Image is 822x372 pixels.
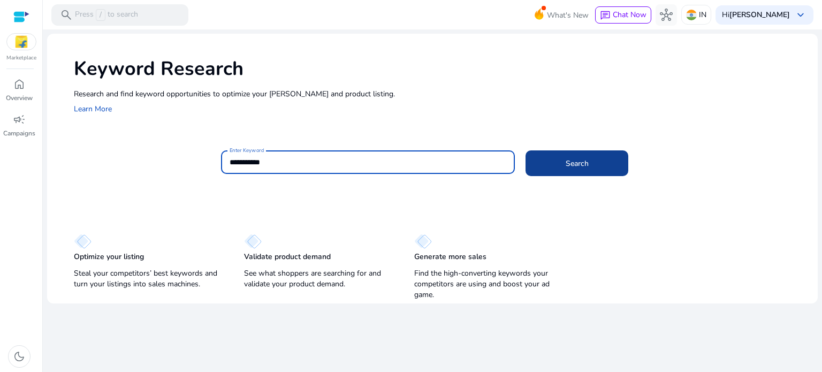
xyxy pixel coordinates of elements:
span: hub [660,9,673,21]
span: search [60,9,73,21]
p: Marketplace [6,54,36,62]
span: home [13,78,26,90]
a: Learn More [74,104,112,114]
button: Search [526,150,628,176]
span: campaign [13,113,26,126]
p: IN [699,5,706,24]
span: What's New [547,6,589,25]
button: chatChat Now [595,6,651,24]
p: Generate more sales [414,252,486,262]
button: hub [656,4,677,26]
p: Optimize your listing [74,252,144,262]
p: Research and find keyword opportunities to optimize your [PERSON_NAME] and product listing. [74,88,807,100]
p: Hi [722,11,790,19]
span: Search [566,158,589,169]
p: Overview [6,93,33,103]
img: diamond.svg [244,234,262,249]
p: Campaigns [3,128,35,138]
img: flipkart.svg [7,34,36,50]
h1: Keyword Research [74,57,807,80]
img: diamond.svg [414,234,432,249]
p: Validate product demand [244,252,331,262]
p: Press to search [75,9,138,21]
p: See what shoppers are searching for and validate your product demand. [244,268,393,290]
img: diamond.svg [74,234,92,249]
img: in.svg [686,10,697,20]
b: [PERSON_NAME] [729,10,790,20]
mat-label: Enter Keyword [230,147,264,154]
span: keyboard_arrow_down [794,9,807,21]
span: Chat Now [613,10,646,20]
span: dark_mode [13,350,26,363]
span: / [96,9,105,21]
p: Find the high-converting keywords your competitors are using and boost your ad game. [414,268,563,300]
p: Steal your competitors’ best keywords and turn your listings into sales machines. [74,268,223,290]
span: chat [600,10,611,21]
